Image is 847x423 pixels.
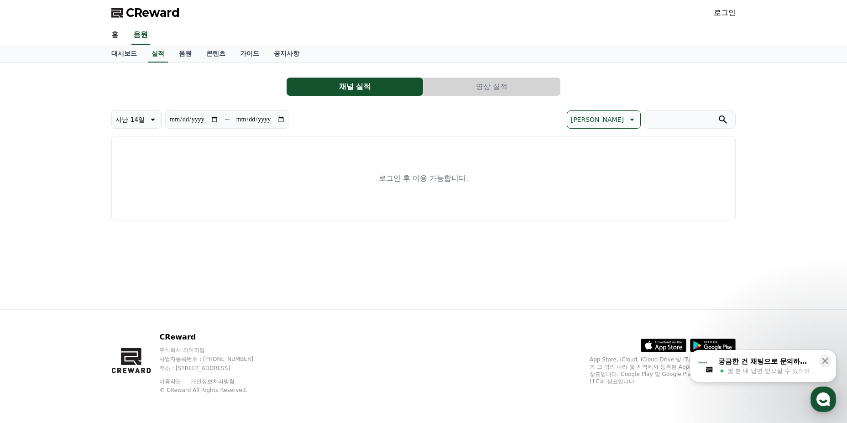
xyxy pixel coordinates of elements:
[159,346,271,354] p: 주식회사 와이피랩
[84,303,94,311] span: 대화
[287,78,423,96] button: 채널 실적
[29,303,34,310] span: 홈
[590,356,736,385] p: App Store, iCloud, iCloud Drive 및 iTunes Store는 미국과 그 밖의 나라 및 지역에서 등록된 Apple Inc.의 서비스 상표입니다. Goo...
[126,5,180,20] span: CReward
[148,45,168,63] a: 실적
[159,332,271,343] p: CReward
[267,45,307,63] a: 공지사항
[3,289,60,312] a: 홈
[423,78,560,96] a: 영상 실적
[159,355,271,363] p: 사업자등록번호 : [PHONE_NUMBER]
[287,78,423,96] a: 채널 실적
[224,114,230,125] p: ~
[172,45,199,63] a: 음원
[571,113,624,126] p: [PERSON_NAME]
[567,110,641,129] button: [PERSON_NAME]
[233,45,267,63] a: 가이드
[159,378,188,385] a: 이용약관
[60,289,118,312] a: 대화
[199,45,233,63] a: 콘텐츠
[423,78,560,96] button: 영상 실적
[159,365,271,372] p: 주소 : [STREET_ADDRESS]
[141,303,152,310] span: 설정
[104,26,126,45] a: 홈
[191,378,235,385] a: 개인정보처리방침
[131,26,150,45] a: 음원
[104,45,144,63] a: 대시보드
[118,289,175,312] a: 설정
[714,7,736,18] a: 로그인
[159,386,271,394] p: © CReward All Rights Reserved.
[111,5,180,20] a: CReward
[111,110,162,129] button: 지난 14일
[379,173,468,184] p: 로그인 후 이용 가능합니다.
[115,113,145,126] p: 지난 14일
